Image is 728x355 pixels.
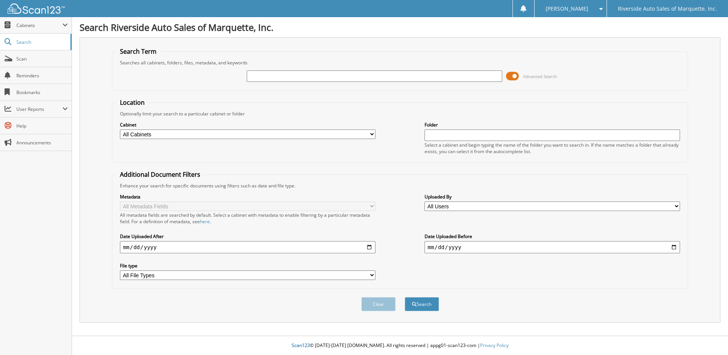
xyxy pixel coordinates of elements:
a: here [200,218,210,225]
input: end [425,241,680,253]
h1: Search Riverside Auto Sales of Marquette, Inc. [80,21,720,34]
div: Optionally limit your search to a particular cabinet or folder [116,110,684,117]
div: © [DATE]-[DATE] [DOMAIN_NAME]. All rights reserved | appg01-scan123-com | [72,336,728,355]
button: Clear [361,297,396,311]
label: File type [120,262,375,269]
span: Bookmarks [16,89,68,96]
img: scan123-logo-white.svg [8,3,65,14]
div: Searches all cabinets, folders, files, metadata, and keywords [116,59,684,66]
span: User Reports [16,106,62,112]
label: Metadata [120,193,375,200]
span: Riverside Auto Sales of Marquette, Inc. [618,6,717,11]
span: Announcements [16,139,68,146]
span: Search [16,39,67,45]
legend: Search Term [116,47,160,56]
div: Enhance your search for specific documents using filters such as date and file type. [116,182,684,189]
span: Advanced Search [523,74,557,79]
div: All metadata fields are searched by default. Select a cabinet with metadata to enable filtering b... [120,212,375,225]
legend: Additional Document Filters [116,170,204,179]
div: Select a cabinet and begin typing the name of the folder you want to search in. If the name match... [425,142,680,155]
input: start [120,241,375,253]
label: Folder [425,122,680,128]
span: Cabinets [16,22,62,29]
a: Privacy Policy [480,342,509,349]
button: Search [405,297,439,311]
label: Uploaded By [425,193,680,200]
span: [PERSON_NAME] [546,6,588,11]
label: Date Uploaded After [120,233,375,240]
span: Help [16,123,68,129]
span: Scan123 [292,342,310,349]
label: Date Uploaded Before [425,233,680,240]
span: Scan [16,56,68,62]
span: Reminders [16,72,68,79]
legend: Location [116,98,148,107]
label: Cabinet [120,122,375,128]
